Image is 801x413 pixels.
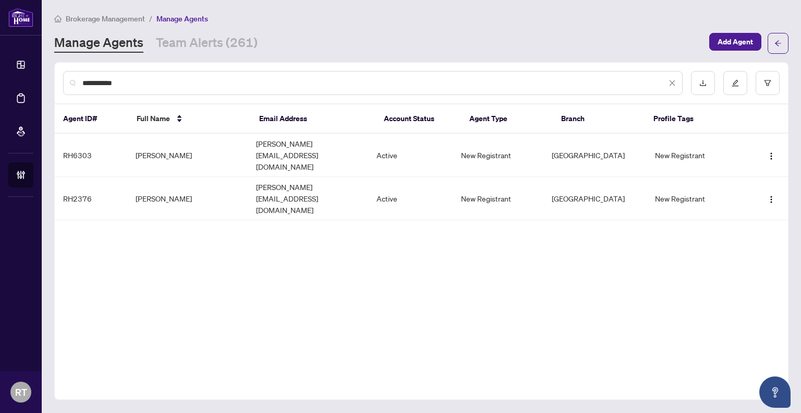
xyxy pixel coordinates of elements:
[763,147,780,163] button: Logo
[137,113,170,124] span: Full Name
[55,134,127,177] td: RH6303
[767,195,775,204] img: Logo
[647,177,749,220] td: New Registrant
[368,177,453,220] td: Active
[251,104,375,134] th: Email Address
[767,152,775,160] img: Logo
[543,177,647,220] td: [GEOGRAPHIC_DATA]
[128,104,251,134] th: Full Name
[55,177,127,220] td: RH2376
[368,134,453,177] td: Active
[756,71,780,95] button: filter
[248,134,368,177] td: [PERSON_NAME][EMAIL_ADDRESS][DOMAIN_NAME]
[375,104,461,134] th: Account Status
[453,177,543,220] td: New Registrant
[723,71,747,95] button: edit
[645,104,749,134] th: Profile Tags
[763,190,780,207] button: Logo
[54,34,143,53] a: Manage Agents
[248,177,368,220] td: [PERSON_NAME][EMAIL_ADDRESS][DOMAIN_NAME]
[54,15,62,22] span: home
[461,104,553,134] th: Agent Type
[718,33,753,50] span: Add Agent
[8,8,33,27] img: logo
[55,104,128,134] th: Agent ID#
[553,104,645,134] th: Branch
[759,376,791,408] button: Open asap
[149,13,152,25] li: /
[453,134,543,177] td: New Registrant
[127,134,248,177] td: [PERSON_NAME]
[543,134,647,177] td: [GEOGRAPHIC_DATA]
[732,79,739,87] span: edit
[127,177,248,220] td: [PERSON_NAME]
[774,40,782,47] span: arrow-left
[66,14,145,23] span: Brokerage Management
[699,79,707,87] span: download
[156,34,258,53] a: Team Alerts (261)
[709,33,761,51] button: Add Agent
[764,79,771,87] span: filter
[669,79,676,87] span: close
[691,71,715,95] button: download
[156,14,208,23] span: Manage Agents
[15,385,27,399] span: RT
[647,134,749,177] td: New Registrant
